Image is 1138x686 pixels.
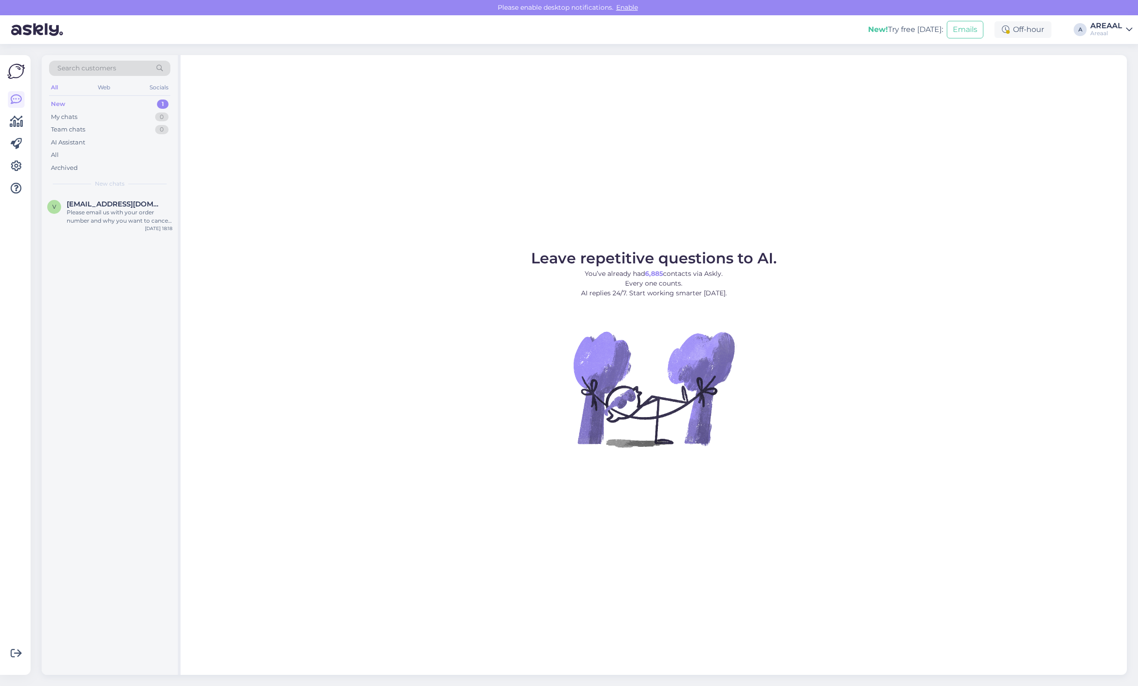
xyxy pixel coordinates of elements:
[51,163,78,173] div: Archived
[613,3,641,12] span: Enable
[1090,30,1122,37] div: Areaal
[155,125,169,134] div: 0
[531,249,777,267] span: Leave repetitive questions to AI.
[51,125,85,134] div: Team chats
[96,81,112,94] div: Web
[868,25,888,34] b: New!
[1090,22,1122,30] div: AREAAL
[51,138,85,147] div: AI Assistant
[7,62,25,80] img: Askly Logo
[145,225,172,232] div: [DATE] 18:18
[868,24,943,35] div: Try free [DATE]:
[49,81,60,94] div: All
[531,269,777,298] p: You’ve already had contacts via Askly. Every one counts. AI replies 24/7. Start working smarter [...
[67,208,172,225] div: Please email us with your order number and why you want to cancel. We will cancel your order and ...
[57,63,116,73] span: Search customers
[155,112,169,122] div: 0
[51,150,59,160] div: All
[51,112,77,122] div: My chats
[1090,22,1132,37] a: AREAALAreaal
[67,200,163,208] span: veste4@inbox.lv
[52,203,56,210] span: v
[570,306,737,472] img: No Chat active
[1074,23,1087,36] div: A
[994,21,1051,38] div: Off-hour
[95,180,125,188] span: New chats
[645,269,663,278] b: 6,885
[947,21,983,38] button: Emails
[148,81,170,94] div: Socials
[51,100,65,109] div: New
[157,100,169,109] div: 1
